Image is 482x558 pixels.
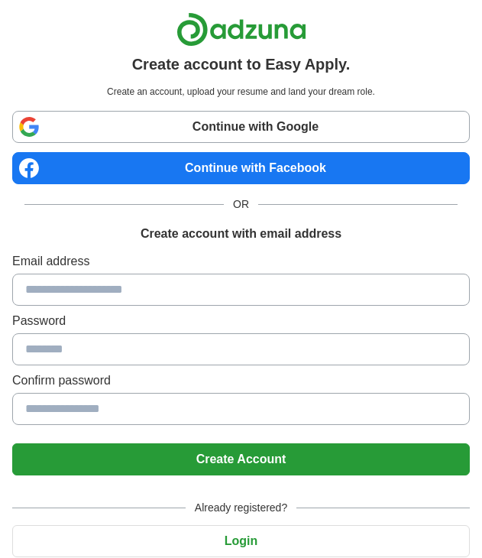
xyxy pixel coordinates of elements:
button: Login [12,525,470,557]
a: Login [12,534,470,547]
button: Create Account [12,443,470,475]
a: Continue with Facebook [12,152,470,184]
h1: Create account with email address [141,225,341,243]
span: OR [224,196,258,212]
label: Password [12,312,470,330]
label: Email address [12,252,470,271]
h1: Create account to Easy Apply. [132,53,351,76]
span: Already registered? [186,500,296,516]
p: Create an account, upload your resume and land your dream role. [15,85,467,99]
label: Confirm password [12,371,470,390]
a: Continue with Google [12,111,470,143]
img: Adzuna logo [176,12,306,47]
